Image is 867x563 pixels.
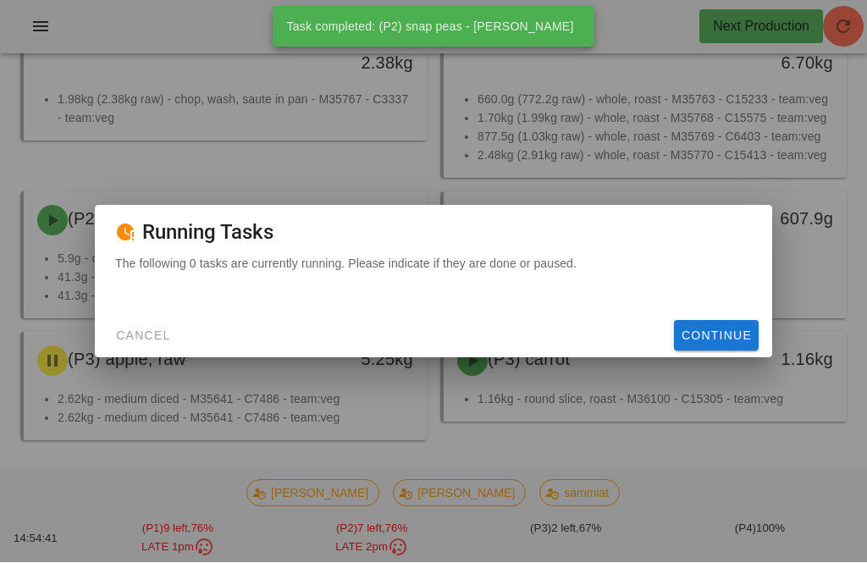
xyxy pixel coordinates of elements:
span: Cancel [115,329,171,343]
button: Cancel [108,321,178,351]
p: The following 0 tasks are currently running. Please indicate if they are done or paused. [115,255,752,273]
div: Running Tasks [95,206,772,255]
button: Continue [674,321,759,351]
div: Task completed: (P2) snap peas - [PERSON_NAME] [273,7,587,47]
span: Continue [681,329,752,343]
